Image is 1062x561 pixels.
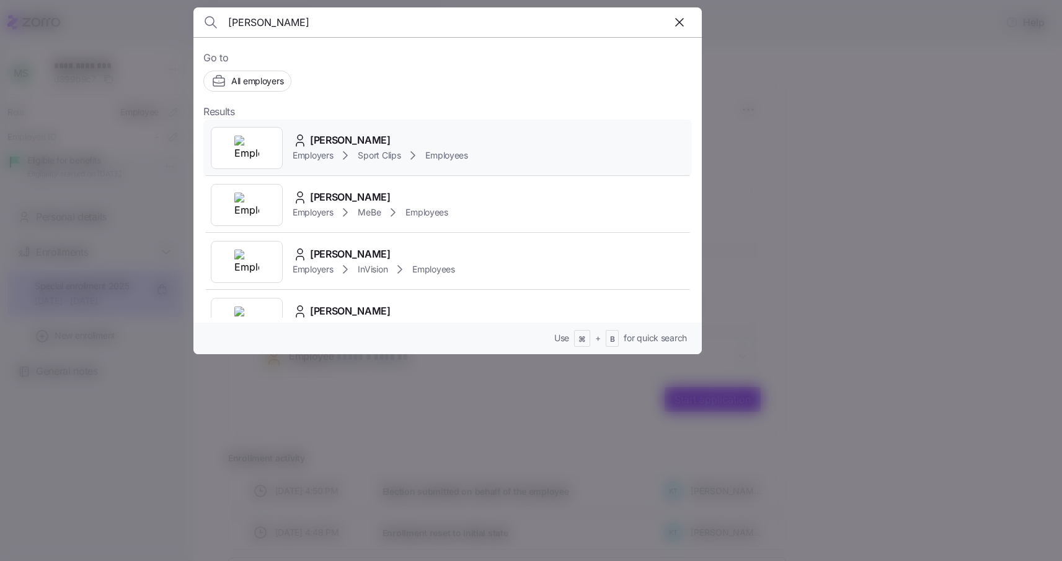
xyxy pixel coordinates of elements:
span: ⌘ [578,334,586,345]
span: MeBe [358,206,381,219]
span: [PERSON_NAME] [310,246,391,262]
span: Use [554,332,569,344]
span: + [595,332,601,344]
span: Results [203,104,235,120]
img: Employer logo [234,136,259,160]
span: Employers [293,206,333,219]
span: [PERSON_NAME] [310,133,391,148]
span: Employees [405,206,448,219]
img: Employer logo [234,193,259,217]
span: [PERSON_NAME] [310,189,391,205]
span: Employees [425,149,467,162]
span: Go to [203,50,692,66]
span: All employers [231,75,283,87]
button: All employers [203,71,291,92]
span: Sport Clips [358,149,400,162]
span: Employers [293,263,333,276]
img: Employer logo [234,307,259,331]
span: InVision [358,263,387,276]
span: for quick search [624,332,687,344]
img: Employer logo [234,250,259,274]
span: Employers [293,149,333,162]
span: Employees [412,263,454,276]
span: [PERSON_NAME] [310,303,391,319]
span: B [610,334,615,345]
